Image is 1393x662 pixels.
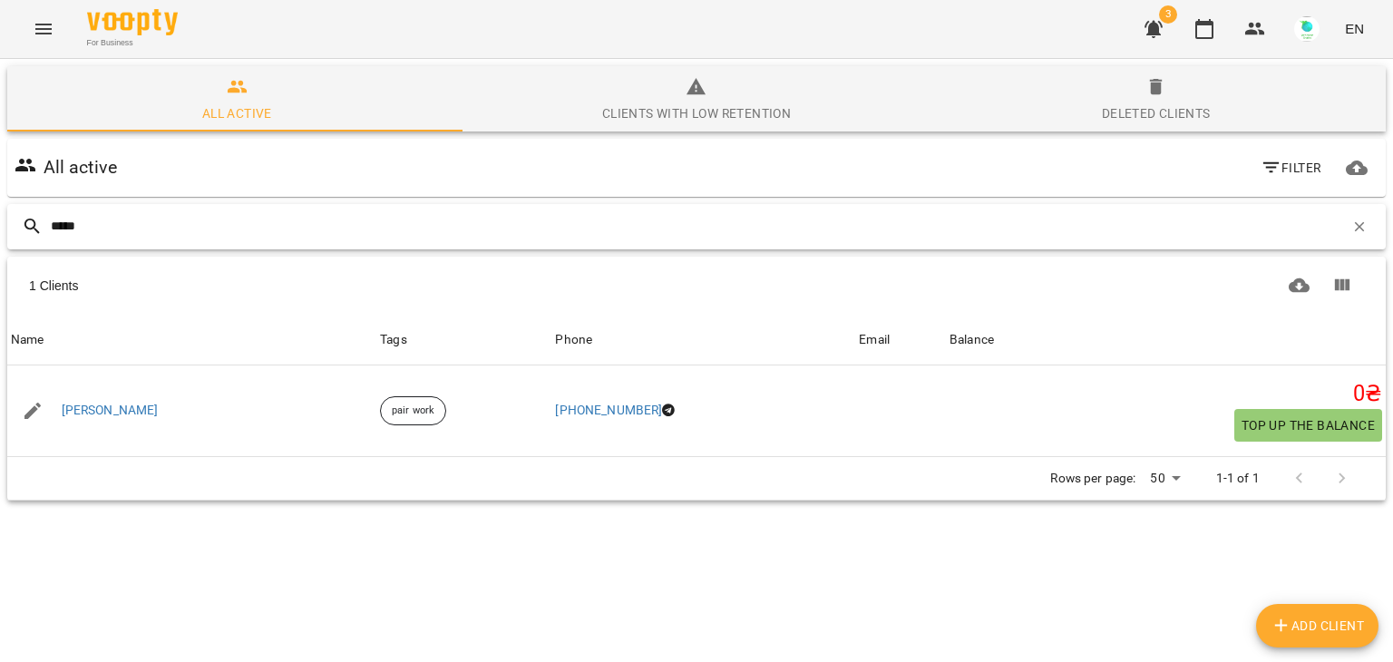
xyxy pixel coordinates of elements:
div: Email [859,329,890,351]
p: pair work [392,404,434,419]
button: Top up the balance [1234,409,1382,442]
div: pair work [380,396,446,425]
div: Phone [555,329,592,351]
div: Name [11,329,44,351]
a: [PHONE_NUMBER] [555,403,662,417]
span: For Business [87,37,178,49]
img: Voopty Logo [87,9,178,35]
button: Add Client [1256,604,1379,647]
span: 3 [1159,5,1177,24]
div: 1 Clients [29,277,678,295]
span: Name [11,329,373,351]
div: All active [202,102,272,124]
span: Add Client [1271,615,1365,637]
img: bbf80086e43e73aae20379482598e1e8.jpg [1294,16,1320,42]
span: Top up the balance [1242,414,1375,436]
div: Sort [950,329,994,351]
p: 1-1 of 1 [1216,470,1260,488]
p: Rows per page: [1050,470,1135,488]
div: Sort [555,329,592,351]
span: EN [1345,19,1364,38]
div: Table Toolbar [7,257,1386,315]
span: Balance [950,329,1382,351]
button: EN [1338,12,1371,45]
div: Deleted clients [1102,102,1211,124]
div: Tags [380,329,548,351]
button: Download CSV [1278,264,1321,307]
a: [PERSON_NAME] [62,402,159,420]
span: Phone [555,329,852,351]
h5: 0 ₴ [950,380,1382,408]
div: Balance [950,329,994,351]
h6: All active [44,153,117,181]
button: Filter [1253,151,1329,184]
div: Sort [859,329,890,351]
div: Sort [11,329,44,351]
button: Show columns [1320,264,1364,307]
button: Menu [22,7,65,51]
div: 50 [1143,465,1186,492]
span: Filter [1261,157,1321,179]
div: Clients with low retention [602,102,791,124]
span: Email [859,329,942,351]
